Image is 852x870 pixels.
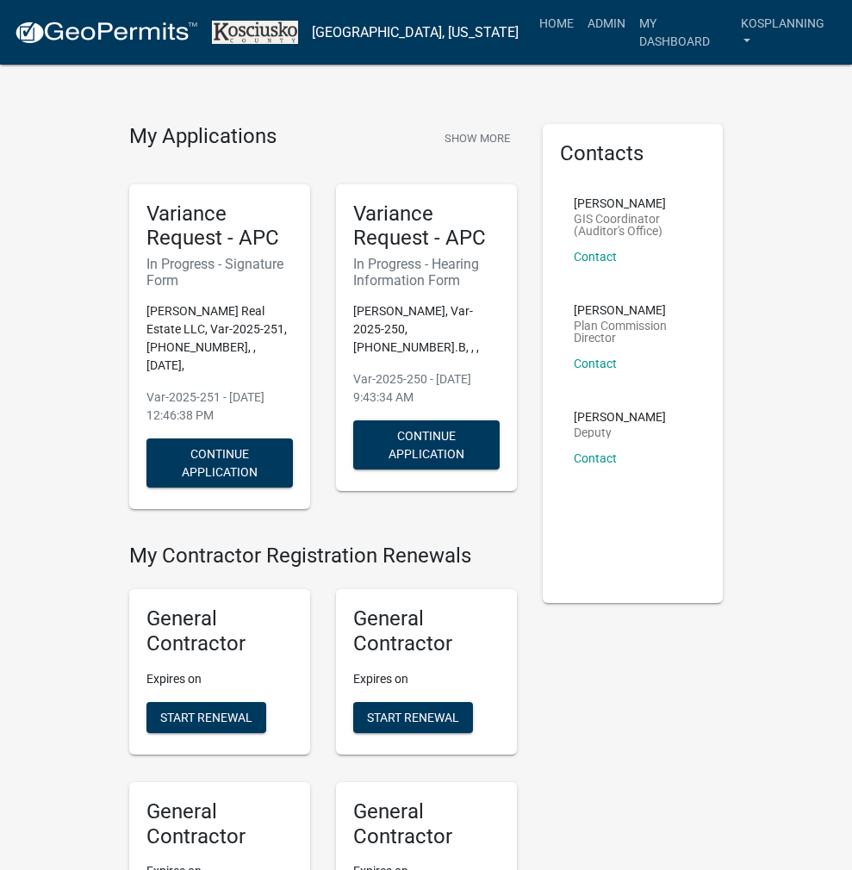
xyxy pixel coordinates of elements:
span: Start Renewal [160,710,252,724]
button: Start Renewal [146,702,266,733]
h5: Variance Request - APC [353,202,500,252]
h4: My Contractor Registration Renewals [129,544,517,569]
button: Continue Application [353,420,500,469]
a: [GEOGRAPHIC_DATA], [US_STATE] [312,18,519,47]
a: Contact [574,357,617,370]
p: [PERSON_NAME], Var-2025-250, [PHONE_NUMBER].B, , , [353,302,500,357]
h5: General Contractor [353,606,500,656]
h5: General Contractor [146,606,293,656]
a: Contact [574,451,617,465]
button: Show More [438,124,517,152]
p: Plan Commission Director [574,320,693,344]
button: Start Renewal [353,702,473,733]
p: [PERSON_NAME] Real Estate LLC, Var-2025-251, [PHONE_NUMBER], , [DATE], [146,302,293,375]
h5: Variance Request - APC [146,202,293,252]
h5: General Contractor [353,799,500,849]
a: Home [532,7,581,40]
a: My Dashboard [632,7,734,58]
p: Deputy [574,426,666,438]
p: Var-2025-250 - [DATE] 9:43:34 AM [353,370,500,407]
img: Kosciusko County, Indiana [212,21,298,44]
span: Start Renewal [367,710,459,724]
a: kosplanning [734,7,838,58]
p: [PERSON_NAME] [574,197,693,209]
p: [PERSON_NAME] [574,411,666,423]
p: [PERSON_NAME] [574,304,693,316]
p: Var-2025-251 - [DATE] 12:46:38 PM [146,388,293,425]
h6: In Progress - Signature Form [146,256,293,289]
h4: My Applications [129,124,277,150]
button: Continue Application [146,438,293,488]
h6: In Progress - Hearing Information Form [353,256,500,289]
p: GIS Coordinator (Auditor's Office) [574,213,693,237]
a: Admin [581,7,632,40]
p: Expires on [146,670,293,688]
h5: Contacts [560,141,706,166]
p: Expires on [353,670,500,688]
h5: General Contractor [146,799,293,849]
a: Contact [574,250,617,264]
